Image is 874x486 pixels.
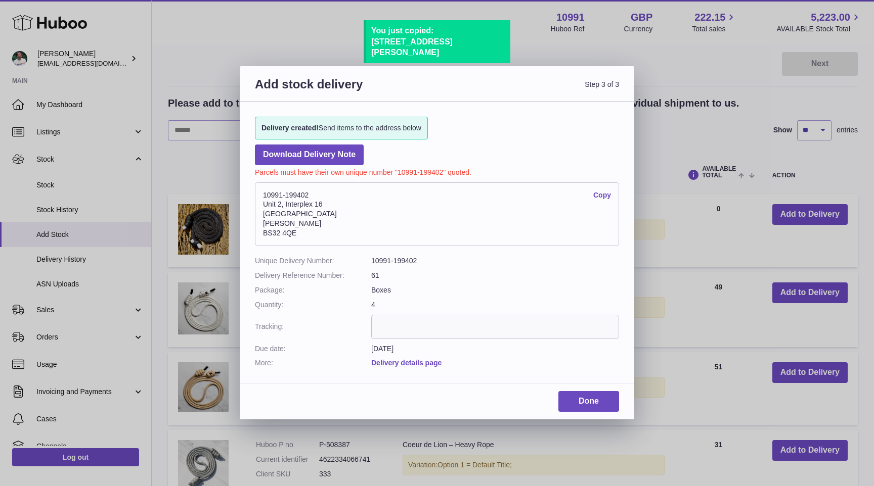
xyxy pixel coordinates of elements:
dd: 61 [371,271,619,280]
dt: Package: [255,285,371,295]
dd: Boxes [371,285,619,295]
strong: Delivery created! [261,124,319,132]
a: Copy [593,190,611,200]
div: You just copied: [STREET_ADDRESS][PERSON_NAME] [371,25,505,58]
dd: 4 [371,300,619,310]
a: Done [558,391,619,412]
p: Parcels must have their own unique number "10991-199402" quoted. [255,165,619,177]
dt: Tracking: [255,315,371,339]
dt: More: [255,358,371,368]
a: Delivery details page [371,359,442,367]
span: Step 3 of 3 [437,76,619,104]
dt: Delivery Reference Number: [255,271,371,280]
a: Download Delivery Note [255,144,364,165]
dd: 10991-199402 [371,256,619,266]
dt: Unique Delivery Number: [255,256,371,266]
address: 10991-199402 Unit 2, Interplex 16 [GEOGRAPHIC_DATA] [PERSON_NAME] BS32 4QE [255,182,619,246]
span: Send items to the address below [261,123,421,133]
dd: [DATE] [371,344,619,354]
dt: Quantity: [255,300,371,310]
dt: Due date: [255,344,371,354]
h3: Add stock delivery [255,76,437,104]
